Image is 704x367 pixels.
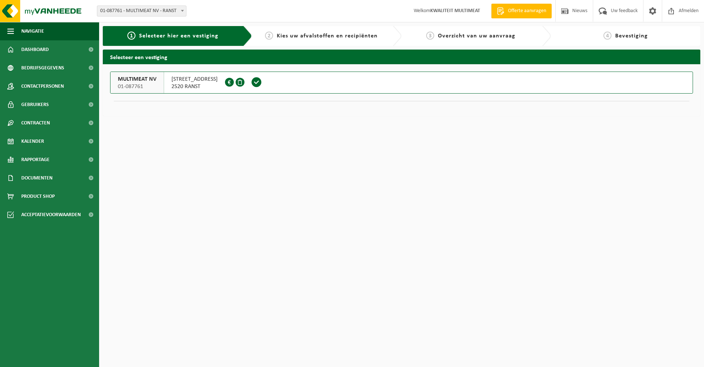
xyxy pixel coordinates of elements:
span: Acceptatievoorwaarden [21,206,81,224]
span: Offerte aanvragen [506,7,548,15]
span: Dashboard [21,40,49,59]
span: Bedrijfsgegevens [21,59,64,77]
span: Overzicht van uw aanvraag [438,33,515,39]
iframe: chat widget [4,351,123,367]
span: Contracten [21,114,50,132]
span: [STREET_ADDRESS] [171,76,218,83]
span: Selecteer hier een vestiging [139,33,218,39]
span: Contactpersonen [21,77,64,95]
span: 2 [265,32,273,40]
span: 2520 RANST [171,83,218,90]
span: Documenten [21,169,52,187]
span: Kies uw afvalstoffen en recipiënten [277,33,378,39]
span: Gebruikers [21,95,49,114]
strong: KWALITEIT MULTIMEAT [430,8,480,14]
span: MULTIMEAT NV [118,76,156,83]
span: Kalender [21,132,44,150]
button: MULTIMEAT NV 01-087761 [STREET_ADDRESS]2520 RANST [110,72,693,94]
span: 01-087761 - MULTIMEAT NV - RANST [97,6,186,16]
span: Product Shop [21,187,55,206]
span: 01-087761 - MULTIMEAT NV - RANST [97,6,186,17]
span: 4 [603,32,612,40]
a: Offerte aanvragen [491,4,552,18]
span: 3 [426,32,434,40]
h2: Selecteer een vestiging [103,50,700,64]
span: 01-087761 [118,83,156,90]
span: 1 [127,32,135,40]
span: Rapportage [21,150,50,169]
span: Bevestiging [615,33,648,39]
span: Navigatie [21,22,44,40]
